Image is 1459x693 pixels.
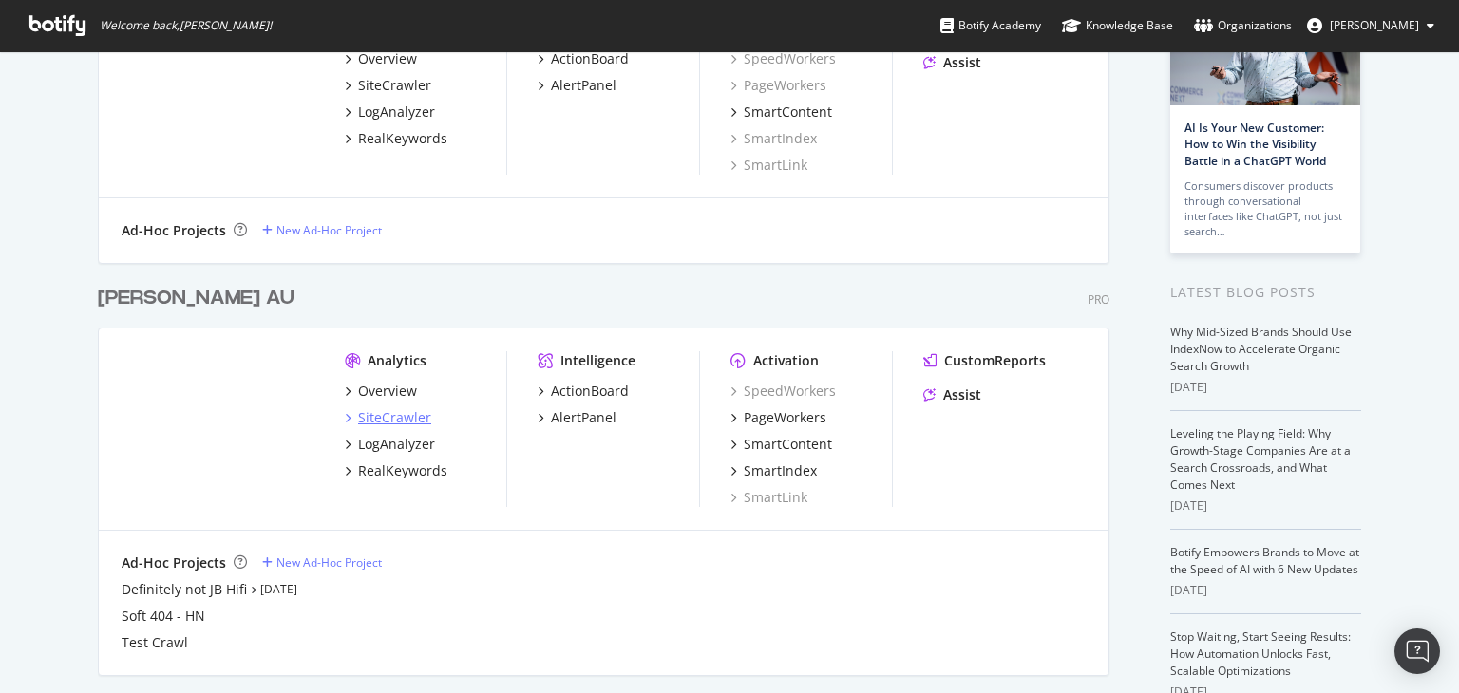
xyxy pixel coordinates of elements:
[260,581,297,597] a: [DATE]
[944,351,1046,370] div: CustomReports
[345,103,435,122] a: LogAnalyzer
[923,53,981,72] a: Assist
[345,382,417,401] a: Overview
[276,554,382,571] div: New Ad-Hoc Project
[730,488,807,507] a: SmartLink
[730,49,836,68] a: SpeedWorkers
[1170,425,1351,493] a: Leveling the Playing Field: Why Growth-Stage Companies Are at a Search Crossroads, and What Comes...
[1170,628,1351,679] a: Stop Waiting, Start Seeing Results: How Automation Unlocks Fast, Scalable Optimizations
[98,285,294,312] div: [PERSON_NAME] AU
[538,382,629,401] a: ActionBoard
[943,53,981,72] div: Assist
[358,461,447,480] div: RealKeywords
[1170,497,1361,515] div: [DATE]
[538,76,616,95] a: AlertPanel
[122,553,226,572] div: Ad-Hoc Projects
[730,76,826,95] a: PageWorkers
[122,580,247,599] a: Definitely not JB Hifi
[345,461,447,480] a: RealKeywords
[1062,16,1173,35] div: Knowledge Base
[730,382,836,401] a: SpeedWorkers
[122,351,314,505] img: harveynorman.com.au
[1170,582,1361,599] div: [DATE]
[943,385,981,404] div: Assist
[358,49,417,68] div: Overview
[100,18,272,33] span: Welcome back, [PERSON_NAME] !
[358,103,435,122] div: LogAnalyzer
[358,435,435,454] div: LogAnalyzer
[730,408,826,427] a: PageWorkers
[358,76,431,95] div: SiteCrawler
[1194,16,1292,35] div: Organizations
[744,408,826,427] div: PageWorkers
[744,461,817,480] div: SmartIndex
[358,382,417,401] div: Overview
[358,129,447,148] div: RealKeywords
[262,222,382,238] a: New Ad-Hoc Project
[345,408,431,427] a: SiteCrawler
[730,435,832,454] a: SmartContent
[1184,120,1326,168] a: AI Is Your New Customer: How to Win the Visibility Battle in a ChatGPT World
[345,129,447,148] a: RealKeywords
[122,221,226,240] div: Ad-Hoc Projects
[730,461,817,480] a: SmartIndex
[122,607,205,626] a: Soft 404 - HN
[262,554,382,571] a: New Ad-Hoc Project
[345,435,435,454] a: LogAnalyzer
[1170,282,1361,303] div: Latest Blog Posts
[1170,324,1352,374] a: Why Mid-Sized Brands Should Use IndexNow to Accelerate Organic Search Growth
[538,408,616,427] a: AlertPanel
[1170,544,1359,577] a: Botify Empowers Brands to Move at the Speed of AI with 6 New Updates
[345,76,431,95] a: SiteCrawler
[730,103,832,122] a: SmartContent
[730,129,817,148] a: SmartIndex
[744,103,832,122] div: SmartContent
[551,382,629,401] div: ActionBoard
[551,49,629,68] div: ActionBoard
[98,285,302,312] a: [PERSON_NAME] AU
[753,351,819,370] div: Activation
[345,49,417,68] a: Overview
[276,222,382,238] div: New Ad-Hoc Project
[122,633,188,652] a: Test Crawl
[923,385,981,404] a: Assist
[551,76,616,95] div: AlertPanel
[358,408,431,427] div: SiteCrawler
[551,408,616,427] div: AlertPanel
[538,49,629,68] a: ActionBoard
[1184,178,1346,239] div: Consumers discover products through conversational interfaces like ChatGPT, not just search…
[368,351,426,370] div: Analytics
[923,351,1046,370] a: CustomReports
[1170,379,1361,396] div: [DATE]
[730,156,807,175] a: SmartLink
[940,16,1041,35] div: Botify Academy
[1292,10,1450,41] button: [PERSON_NAME]
[1088,291,1109,308] div: Pro
[744,435,832,454] div: SmartContent
[560,351,635,370] div: Intelligence
[1330,17,1419,33] span: Venus Martel
[1394,628,1440,674] div: Open Intercom Messenger
[122,19,314,173] img: www.domayne.com.au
